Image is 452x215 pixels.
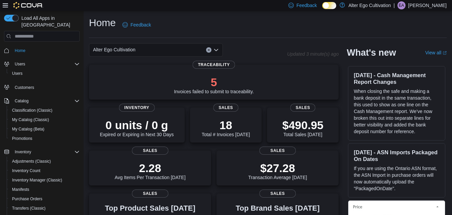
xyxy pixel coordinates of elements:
[130,21,151,28] span: Feedback
[7,185,82,194] button: Manifests
[89,16,116,30] h1: Home
[443,51,447,55] svg: External link
[9,176,65,184] a: Inventory Manager (Classic)
[115,161,186,180] div: Avg Items Per Transaction [DATE]
[248,161,307,175] p: $27.28
[282,118,324,137] div: Total Sales [DATE]
[213,104,238,112] span: Sales
[354,149,440,162] h3: [DATE] - ASN Imports Packaged On Dates
[7,166,82,175] button: Inventory Count
[1,46,82,55] button: Home
[1,147,82,157] button: Inventory
[7,106,82,115] button: Classification (Classic)
[287,51,339,57] p: Updated 3 minute(s) ago
[12,83,80,91] span: Customers
[9,195,45,203] a: Purchase Orders
[12,60,28,68] button: Users
[9,176,80,184] span: Inventory Manager (Classic)
[174,75,254,94] div: Invoices failed to submit to traceability.
[248,161,307,180] div: Transaction Average [DATE]
[348,1,391,9] p: Alter Ego Cultivation
[15,98,28,104] span: Catalog
[9,185,32,194] a: Manifests
[9,135,80,143] span: Promotions
[94,204,206,212] h3: Top Product Sales [DATE]
[12,108,53,113] span: Classification (Classic)
[9,167,80,175] span: Inventory Count
[9,106,55,114] a: Classification (Classic)
[12,206,46,211] span: Transfers (Classic)
[93,46,135,54] span: Alter Ego Cultivation
[9,125,80,133] span: My Catalog (Beta)
[12,117,49,122] span: My Catalog (Classic)
[115,161,186,175] p: 2.28
[9,167,43,175] a: Inventory Count
[7,69,82,78] button: Users
[12,84,37,92] a: Customers
[393,1,395,9] p: |
[12,126,44,132] span: My Catalog (Beta)
[206,47,211,53] button: Clear input
[193,61,235,69] span: Traceability
[7,115,82,124] button: My Catalog (Classic)
[15,61,25,67] span: Users
[296,2,317,9] span: Feedback
[174,75,254,89] p: 5
[132,147,169,155] span: Sales
[19,15,80,28] span: Load All Apps in [GEOGRAPHIC_DATA]
[1,59,82,69] button: Users
[9,185,80,194] span: Manifests
[322,2,336,9] input: Dark Mode
[12,187,29,192] span: Manifests
[12,136,32,141] span: Promotions
[12,177,62,183] span: Inventory Manager (Classic)
[1,96,82,106] button: Catalog
[290,104,315,112] span: Sales
[15,48,25,53] span: Home
[9,69,25,77] a: Users
[9,157,80,165] span: Adjustments (Classic)
[15,85,34,90] span: Customers
[397,1,405,9] div: Efrain Ambriz
[15,149,31,155] span: Inventory
[354,165,440,192] p: If you are using the Ontario ASN format, the ASN Import in purchase orders will now automatically...
[12,97,31,105] button: Catalog
[12,71,22,76] span: Users
[282,118,324,132] p: $490.95
[7,204,82,213] button: Transfers (Classic)
[12,159,51,164] span: Adjustments (Classic)
[13,2,43,9] img: Cova
[399,1,404,9] span: EA
[7,175,82,185] button: Inventory Manager (Classic)
[7,134,82,143] button: Promotions
[259,190,296,198] span: Sales
[9,157,54,165] a: Adjustments (Classic)
[7,157,82,166] button: Adjustments (Classic)
[12,46,80,55] span: Home
[132,190,169,198] span: Sales
[12,148,80,156] span: Inventory
[120,18,154,32] a: Feedback
[202,118,250,132] p: 18
[347,47,396,58] h2: What's new
[9,116,80,124] span: My Catalog (Classic)
[354,88,440,135] p: When closing the safe and making a bank deposit in the same transaction, this used to show as one...
[12,97,80,105] span: Catalog
[9,116,52,124] a: My Catalog (Classic)
[259,147,296,155] span: Sales
[12,60,80,68] span: Users
[9,135,35,143] a: Promotions
[425,50,447,55] a: View allExternal link
[9,125,47,133] a: My Catalog (Beta)
[9,106,80,114] span: Classification (Classic)
[1,82,82,92] button: Customers
[408,1,447,9] p: [PERSON_NAME]
[12,168,40,173] span: Inventory Count
[9,204,80,212] span: Transfers (Classic)
[354,72,440,85] h3: [DATE] - Cash Management Report Changes
[119,104,155,112] span: Inventory
[236,204,320,212] h3: Top Brand Sales [DATE]
[7,124,82,134] button: My Catalog (Beta)
[202,118,250,137] div: Total # Invoices [DATE]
